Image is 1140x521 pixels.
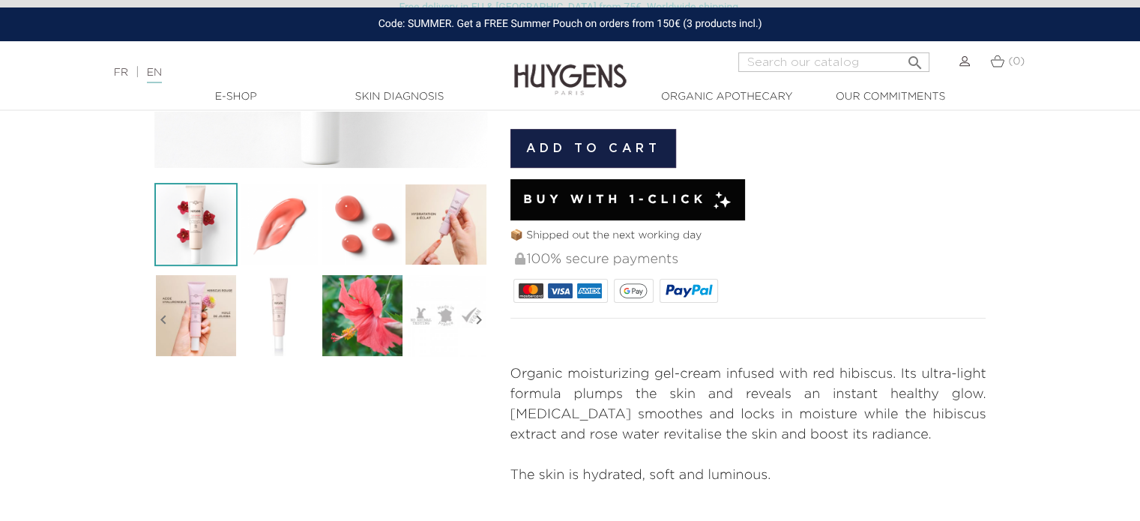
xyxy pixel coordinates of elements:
[815,89,965,105] a: Our commitments
[510,364,986,445] p: Organic moisturizing gel-cream infused with red hibiscus. Its ultra-light formula plumps the skin...
[147,67,162,83] a: EN
[161,89,311,105] a: E-Shop
[325,89,474,105] a: Skin Diagnosis
[106,64,464,82] div: |
[1008,56,1025,67] span: (0)
[619,283,648,298] img: google_pay
[510,469,771,482] span: The skin is hydrated, soft and luminous.
[510,129,677,168] button: Add to cart
[577,283,602,298] img: AMEX
[154,183,238,266] img: Plump & Glow Gel Cream
[514,40,627,97] img: Huygens
[154,283,172,358] i: 
[519,283,543,298] img: MASTERCARD
[114,67,128,78] a: FR
[513,244,986,276] div: 100% secure payments
[515,253,525,265] img: 100% secure payments
[901,48,928,68] button: 
[470,283,488,358] i: 
[738,52,929,72] input: Search
[905,49,923,67] i: 
[652,89,802,105] a: Organic Apothecary
[548,283,573,298] img: VISA
[510,228,986,244] p: 📦 Shipped out the next working day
